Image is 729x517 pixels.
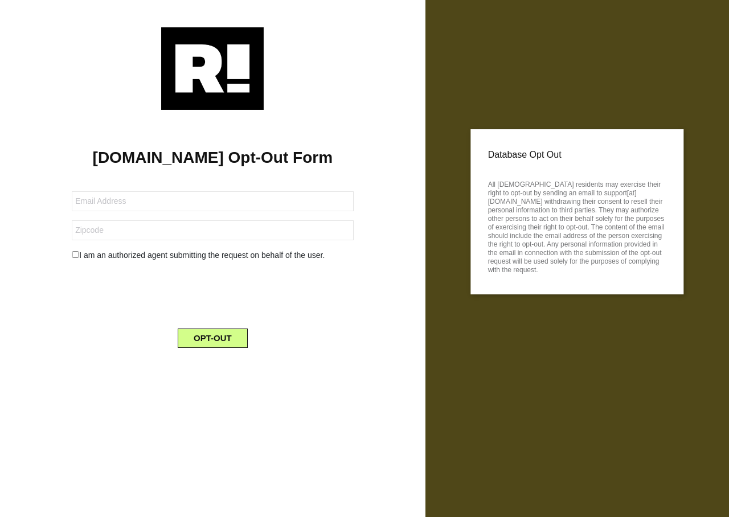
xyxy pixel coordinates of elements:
[161,27,264,110] img: Retention.com
[72,220,353,240] input: Zipcode
[488,146,666,163] p: Database Opt Out
[126,270,299,315] iframe: reCAPTCHA
[63,249,362,261] div: I am an authorized agent submitting the request on behalf of the user.
[72,191,353,211] input: Email Address
[17,148,408,167] h1: [DOMAIN_NAME] Opt-Out Form
[178,329,248,348] button: OPT-OUT
[488,177,666,274] p: All [DEMOGRAPHIC_DATA] residents may exercise their right to opt-out by sending an email to suppo...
